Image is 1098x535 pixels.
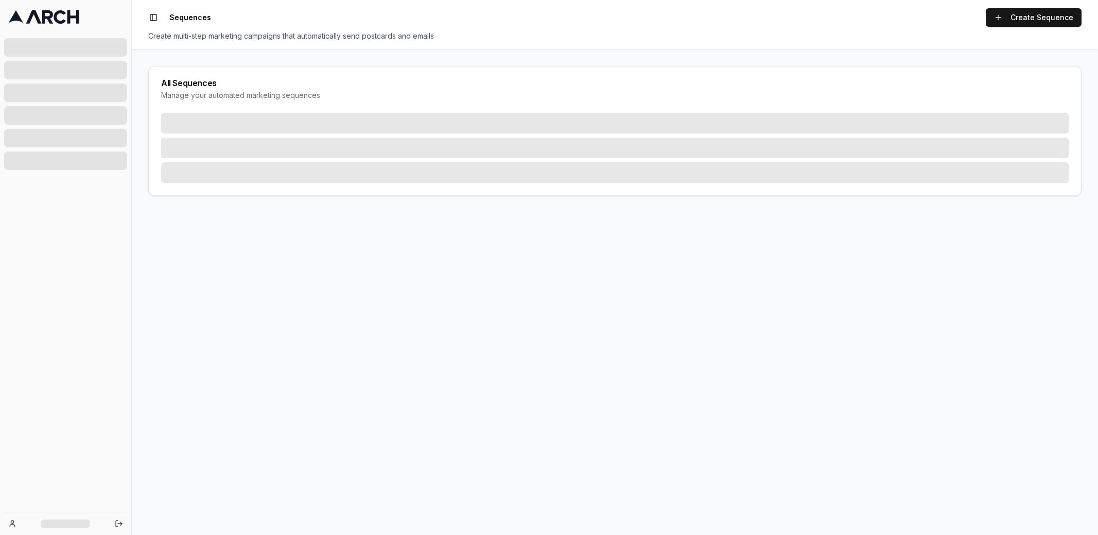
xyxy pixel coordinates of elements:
div: Create multi-step marketing campaigns that automatically send postcards and emails [148,31,1082,41]
button: Log out [112,516,126,531]
span: Sequences [169,12,211,23]
div: All Sequences [161,79,1069,87]
div: Manage your automated marketing sequences [161,90,1069,101]
nav: breadcrumb [169,12,211,23]
a: Create Sequence [986,8,1082,27]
